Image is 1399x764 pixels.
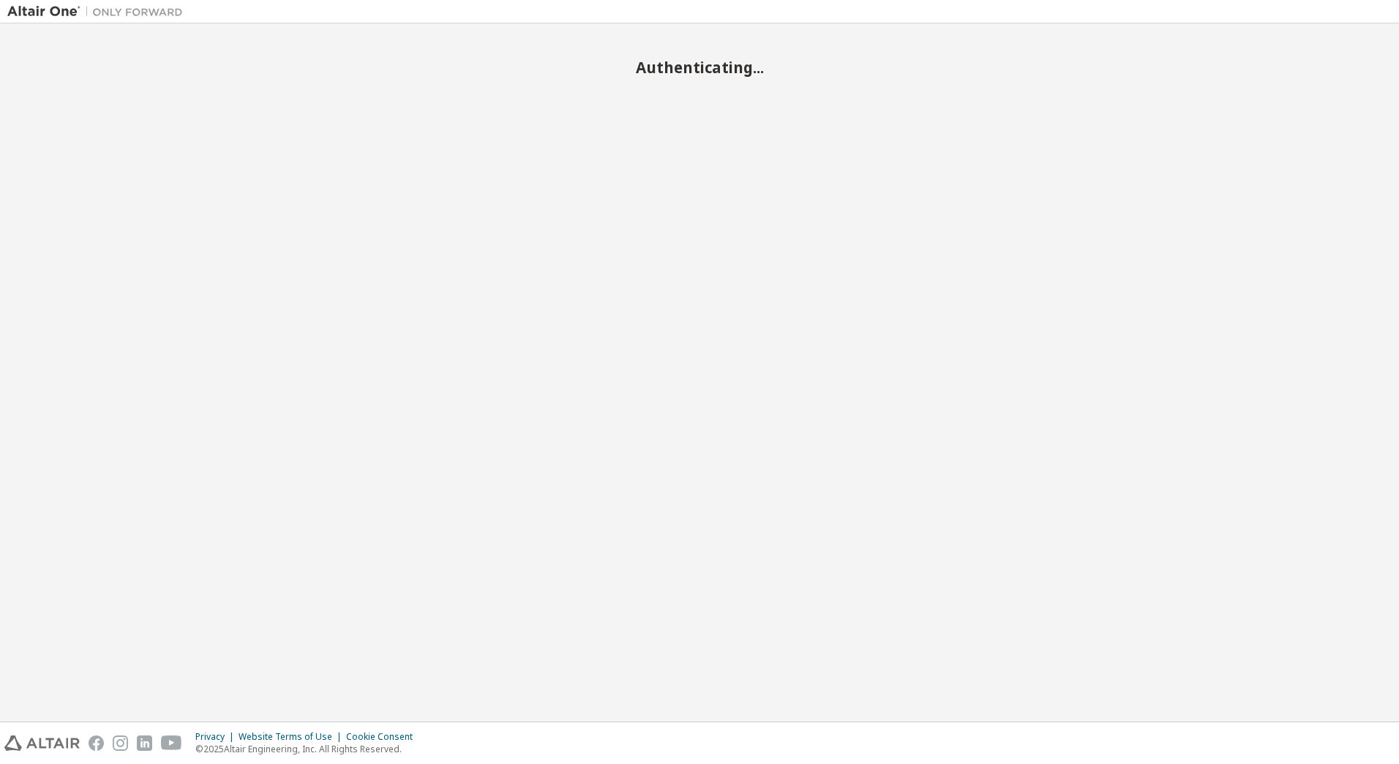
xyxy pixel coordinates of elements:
img: instagram.svg [113,735,128,751]
img: altair_logo.svg [4,735,80,751]
h2: Authenticating... [7,58,1392,77]
div: Website Terms of Use [239,731,346,743]
div: Cookie Consent [346,731,421,743]
img: facebook.svg [89,735,104,751]
p: © 2025 Altair Engineering, Inc. All Rights Reserved. [195,743,421,755]
img: linkedin.svg [137,735,152,751]
img: Altair One [7,4,190,19]
img: youtube.svg [161,735,182,751]
div: Privacy [195,731,239,743]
